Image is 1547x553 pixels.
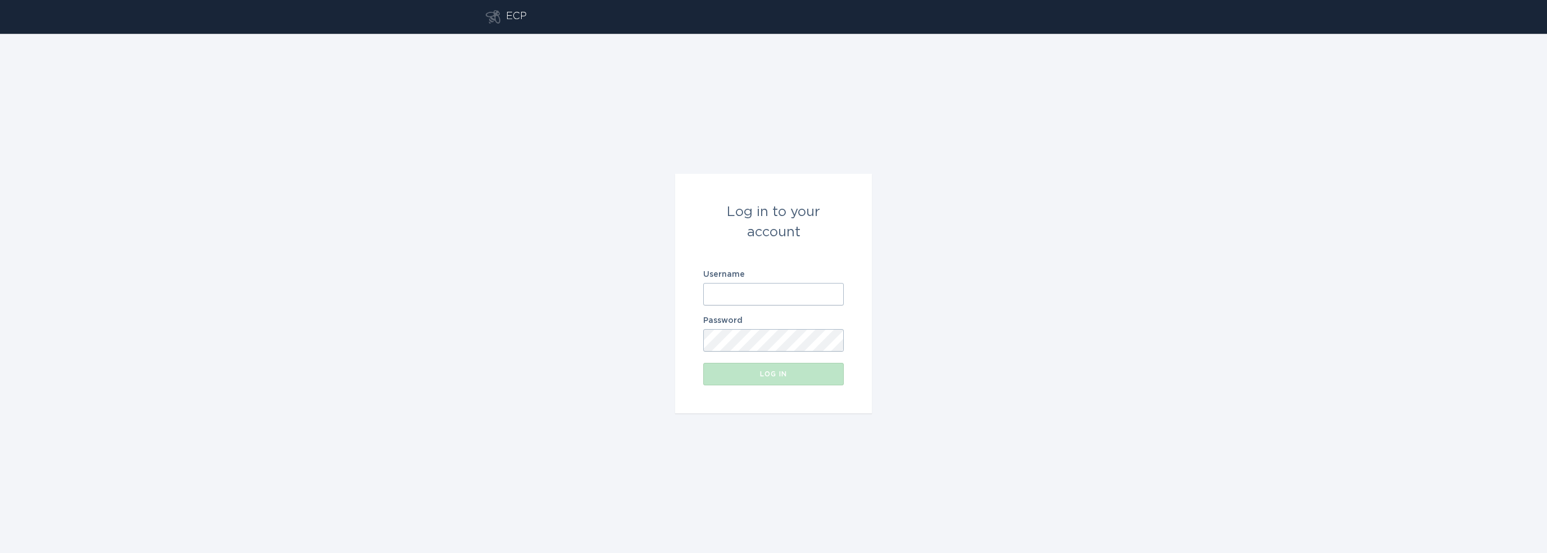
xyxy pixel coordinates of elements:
[703,363,844,385] button: Log in
[703,317,844,325] label: Password
[703,271,844,278] label: Username
[703,202,844,242] div: Log in to your account
[486,10,500,24] button: Go to dashboard
[709,371,838,377] div: Log in
[506,10,527,24] div: ECP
